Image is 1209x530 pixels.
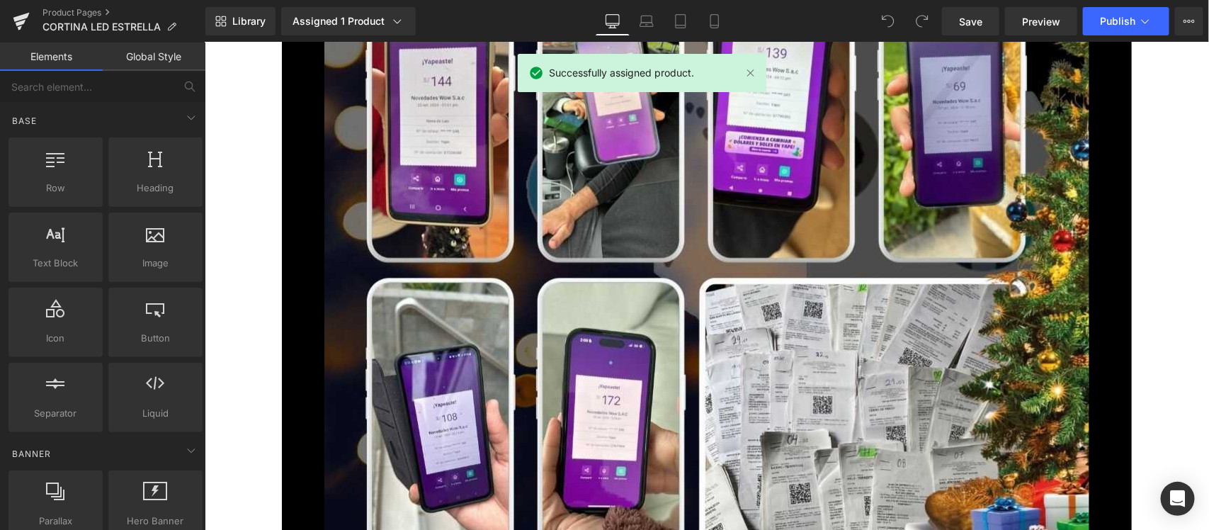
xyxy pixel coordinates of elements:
span: Successfully assigned product. [549,65,694,81]
span: Button [113,331,198,346]
a: Desktop [596,7,630,35]
div: Open Intercom Messenger [1161,482,1195,516]
span: Banner [11,447,52,461]
span: Image [113,256,198,271]
span: Liquid [113,406,198,421]
span: CORTINA LED ESTRELLA [42,21,161,33]
span: Library [232,15,266,28]
button: Undo [874,7,902,35]
button: Redo [908,7,936,35]
span: Row [13,181,98,196]
span: Parallax [13,514,98,529]
a: Product Pages [42,7,205,18]
span: Publish [1100,16,1135,27]
span: Text Block [13,256,98,271]
a: Global Style [103,43,205,71]
span: Base [11,114,38,128]
button: More [1175,7,1203,35]
div: Assigned 1 Product [293,14,404,28]
span: Icon [13,331,98,346]
a: Preview [1005,7,1077,35]
span: Hero Banner [113,514,198,529]
a: Mobile [698,7,732,35]
span: Save [959,14,982,29]
a: New Library [205,7,276,35]
a: Tablet [664,7,698,35]
button: Publish [1083,7,1169,35]
a: Laptop [630,7,664,35]
span: Separator [13,406,98,421]
span: Preview [1022,14,1060,29]
span: Heading [113,181,198,196]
